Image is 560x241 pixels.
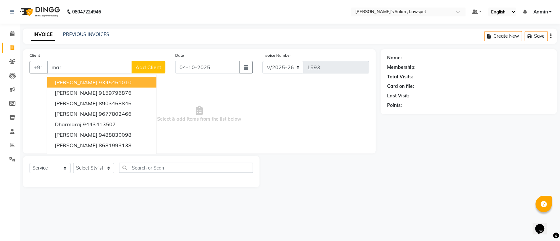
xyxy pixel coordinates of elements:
ngb-highlight: 9488830098 [98,131,131,138]
button: Add Client [132,61,165,73]
span: Select & add items from the list below [30,81,369,147]
span: [PERSON_NAME] [55,131,97,138]
ngb-highlight: 9443413507 [83,121,115,128]
div: Card on file: [387,83,414,90]
span: [PERSON_NAME] [55,79,97,86]
span: [PERSON_NAME][DATE] [55,152,114,159]
img: logo [17,3,62,21]
ngb-highlight: 9345461010 [98,79,131,86]
button: Save [525,31,548,41]
ngb-highlight: 9159796876 [98,90,131,96]
span: Dharmaraj [55,121,81,128]
a: PREVIOUS INVOICES [63,31,109,37]
button: Create New [484,31,522,41]
span: [PERSON_NAME] [55,142,97,149]
ngb-highlight: 8903468846 [98,100,131,107]
iframe: chat widget [532,215,553,234]
div: Points: [387,102,402,109]
a: INVOICE [31,29,55,41]
span: Admin [533,9,548,15]
b: 08047224946 [72,3,101,21]
span: [PERSON_NAME] [55,100,97,107]
label: Date [175,52,184,58]
span: Add Client [135,64,161,70]
div: Name: [387,54,402,61]
ngb-highlight: 9940738363 [115,152,148,159]
ngb-highlight: 8681993138 [98,142,131,149]
button: +91 [30,61,48,73]
ngb-highlight: 9677802466 [98,110,131,117]
div: Last Visit: [387,92,409,99]
span: [PERSON_NAME] [55,110,97,117]
input: Search or Scan [119,163,253,173]
span: [PERSON_NAME] [55,90,97,96]
label: Invoice Number [262,52,291,58]
div: Membership: [387,64,416,71]
input: Search by Name/Mobile/Email/Code [47,61,132,73]
div: Total Visits: [387,73,413,80]
label: Client [30,52,40,58]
